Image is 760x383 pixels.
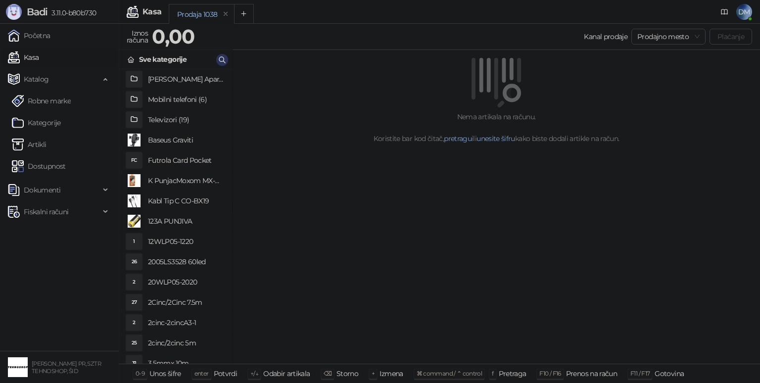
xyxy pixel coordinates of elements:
div: 26 [126,254,142,270]
span: 0-9 [136,370,144,377]
a: Robne marke [12,91,71,111]
h4: Futrola Card Pocket [148,152,224,168]
div: Kanal prodaje [584,31,627,42]
span: Badi [27,6,47,18]
a: Dostupnost [12,156,66,176]
a: Kasa [8,48,39,67]
h4: Televizori (19) [148,112,224,128]
div: 27 [126,294,142,310]
img: 64x64-companyLogo-68805acf-9e22-4a20-bcb3-9756868d3d19.jpeg [8,357,28,377]
h4: 123A PUNJIVA [148,213,224,229]
h4: Mobilni telefoni (6) [148,92,224,107]
div: grid [119,69,232,364]
span: F10 / F16 [539,370,561,377]
div: Iznos računa [125,27,150,47]
h4: 2005LS3528 60led [148,254,224,270]
div: Izmena [380,367,403,380]
div: Prodaja 1038 [177,9,217,20]
span: F11 / F17 [630,370,650,377]
h4: K PunjacMoxom MX-HC25 PD 20W [148,173,224,189]
img: Logo [6,4,22,20]
span: enter [194,370,209,377]
h4: 3.5mmx 10m [148,355,224,371]
div: Gotovina [655,367,684,380]
div: 1 [126,234,142,249]
h4: Baseus Graviti [148,132,224,148]
h4: 2Cinc/2Cinc 7.5m [148,294,224,310]
img: Artikli [12,139,24,150]
div: Prenos na račun [566,367,617,380]
strong: 0,00 [152,24,194,48]
div: 2 [126,274,142,290]
button: Plaćanje [710,29,752,45]
a: unesite šifru [476,134,515,143]
div: Potvrdi [214,367,237,380]
a: ArtikliArtikli [12,135,47,154]
div: Sve kategorije [139,54,187,65]
span: f [492,370,493,377]
div: Kasa [142,8,161,16]
a: Kategorije [12,113,61,133]
img: Slika [126,132,142,148]
a: Početna [8,26,50,46]
span: ⌫ [324,370,332,377]
div: Odabir artikala [263,367,310,380]
div: Pretraga [499,367,526,380]
span: ⌘ command / ⌃ control [417,370,482,377]
small: [PERSON_NAME] PR, SZTR TEHNOSHOP, ŠID [32,360,101,375]
div: 25 [126,335,142,351]
span: + [372,370,375,377]
img: Slika [126,213,142,229]
span: DM [736,4,752,20]
button: remove [219,10,232,18]
img: Slika [126,173,142,189]
span: Prodajno mesto [637,29,700,44]
h4: 20WLP05-2020 [148,274,224,290]
div: FC [126,152,142,168]
h4: 12WLP05-1220 [148,234,224,249]
span: Katalog [24,69,49,89]
div: Nema artikala na računu. Koristite bar kod čitač, ili kako biste dodali artikle na račun. [244,111,748,144]
h4: [PERSON_NAME] Aparati (2) [148,71,224,87]
span: 3.11.0-b80b730 [47,8,96,17]
a: Dokumentacija [716,4,732,20]
div: Storno [336,367,358,380]
button: Add tab [234,4,254,24]
h4: 2cinc-2cincA3-1 [148,315,224,331]
div: Unos šifre [149,367,181,380]
h4: 2cinc/2cinc 5m [148,335,224,351]
span: Fiskalni računi [24,202,68,222]
a: pretragu [444,134,472,143]
img: Slika [126,193,142,209]
div: 2 [126,315,142,331]
h4: Kabl Tip C CO-BX19 [148,193,224,209]
span: Dokumenti [24,180,60,200]
div: 31 [126,355,142,371]
span: ↑/↓ [250,370,258,377]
